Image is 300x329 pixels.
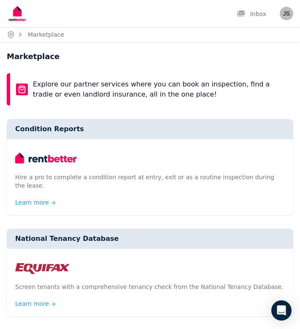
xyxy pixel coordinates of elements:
img: RentBetter [7,3,28,24]
a: Learn more [15,198,56,207]
a: Learn more [15,299,56,308]
p: Screen tenants with a comprehensive tenancy check from the National Tenancy Database. [15,283,285,291]
h1: Marketplace [7,51,59,62]
img: National Tenancy Database [15,257,285,278]
img: rentBetter Marketplace [16,84,28,95]
div: Inbox [237,10,266,18]
div: National Tenancy Database [7,229,293,249]
div: Open Intercom Messenger [271,300,292,321]
a: Marketplace [28,31,64,38]
p: Explore our partner services where you can book an inspection, find a tradie or even landlord ins... [33,79,287,100]
img: Jaimi-Lee Shepherd [280,7,293,20]
p: Hire a pro to complete a condition report at entry, exit or as a routine inspection during the le... [15,173,285,190]
div: Condition Reports [7,119,293,139]
img: Condition Reports [15,148,285,168]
